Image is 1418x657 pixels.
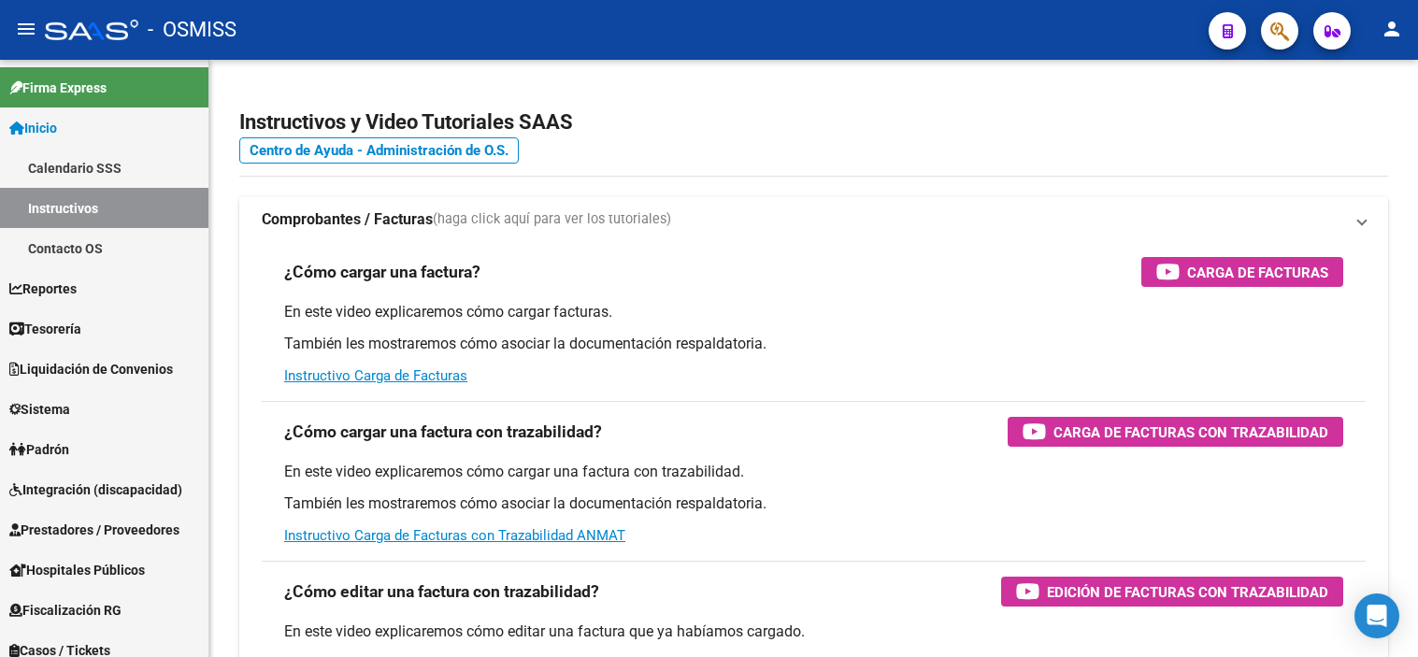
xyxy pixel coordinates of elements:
mat-icon: menu [15,18,37,40]
span: Reportes [9,279,77,299]
p: También les mostraremos cómo asociar la documentación respaldatoria. [284,493,1343,514]
a: Instructivo Carga de Facturas con Trazabilidad ANMAT [284,527,625,544]
h3: ¿Cómo editar una factura con trazabilidad? [284,578,599,605]
span: Padrón [9,439,69,460]
p: En este video explicaremos cómo cargar una factura con trazabilidad. [284,462,1343,482]
span: Hospitales Públicos [9,560,145,580]
span: Carga de Facturas con Trazabilidad [1053,421,1328,444]
button: Carga de Facturas [1141,257,1343,287]
span: Prestadores / Proveedores [9,520,179,540]
strong: Comprobantes / Facturas [262,209,433,230]
span: - OSMISS [148,9,236,50]
span: (haga click aquí para ver los tutoriales) [433,209,671,230]
p: En este video explicaremos cómo editar una factura que ya habíamos cargado. [284,621,1343,642]
a: Centro de Ayuda - Administración de O.S. [239,137,519,164]
a: Instructivo Carga de Facturas [284,367,467,384]
span: Firma Express [9,78,107,98]
mat-expansion-panel-header: Comprobantes / Facturas(haga click aquí para ver los tutoriales) [239,197,1388,242]
span: Inicio [9,118,57,138]
h3: ¿Cómo cargar una factura? [284,259,480,285]
mat-icon: person [1381,18,1403,40]
span: Carga de Facturas [1187,261,1328,284]
span: Liquidación de Convenios [9,359,173,379]
span: Edición de Facturas con Trazabilidad [1047,580,1328,604]
h2: Instructivos y Video Tutoriales SAAS [239,105,1388,140]
button: Edición de Facturas con Trazabilidad [1001,577,1343,607]
span: Integración (discapacidad) [9,479,182,500]
p: En este video explicaremos cómo cargar facturas. [284,302,1343,322]
div: Open Intercom Messenger [1354,593,1399,638]
span: Tesorería [9,319,81,339]
h3: ¿Cómo cargar una factura con trazabilidad? [284,419,602,445]
p: También les mostraremos cómo asociar la documentación respaldatoria. [284,334,1343,354]
span: Fiscalización RG [9,600,122,621]
button: Carga de Facturas con Trazabilidad [1008,417,1343,447]
span: Sistema [9,399,70,420]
